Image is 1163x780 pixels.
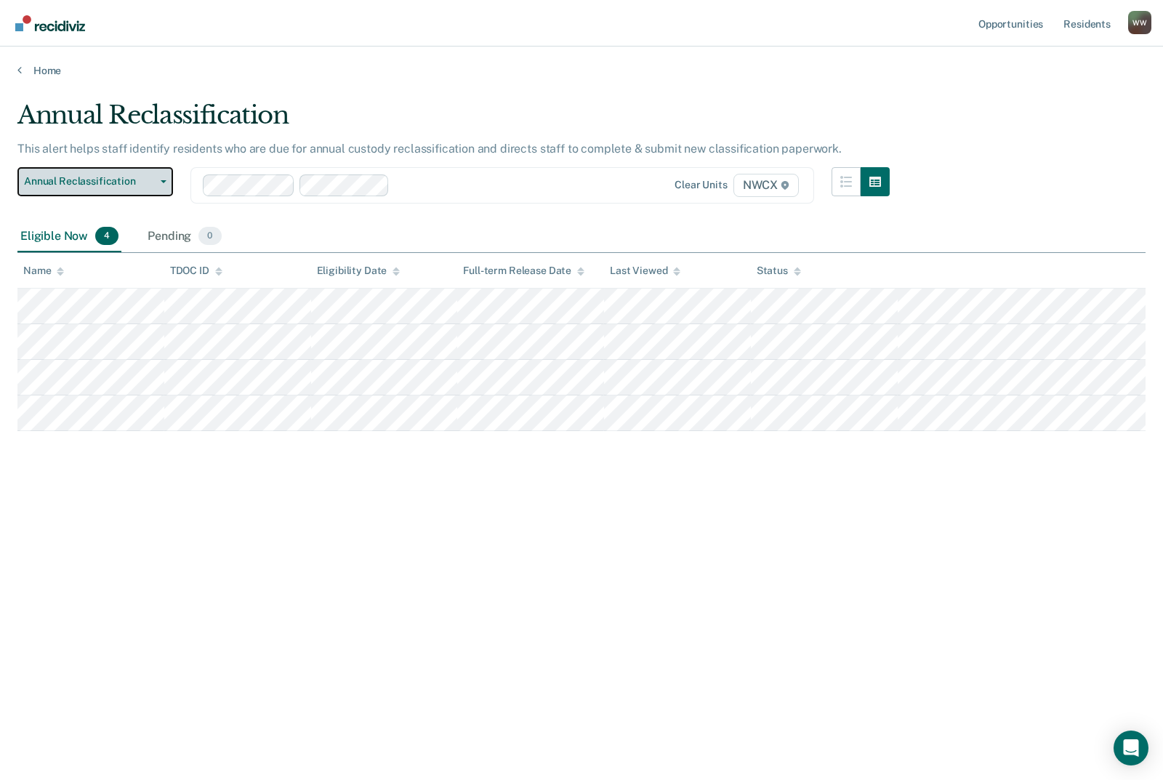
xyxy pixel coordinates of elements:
[17,221,121,253] div: Eligible Now4
[610,265,680,277] div: Last Viewed
[675,179,728,191] div: Clear units
[1114,731,1148,765] div: Open Intercom Messenger
[198,227,221,246] span: 0
[17,64,1146,77] a: Home
[17,142,842,156] p: This alert helps staff identify residents who are due for annual custody reclassification and dir...
[1128,11,1151,34] button: Profile dropdown button
[733,174,799,197] span: NWCX
[17,167,173,196] button: Annual Reclassification
[757,265,801,277] div: Status
[145,221,224,253] div: Pending0
[17,100,890,142] div: Annual Reclassification
[95,227,118,246] span: 4
[170,265,222,277] div: TDOC ID
[317,265,401,277] div: Eligibility Date
[23,265,64,277] div: Name
[1128,11,1151,34] div: W W
[15,15,85,31] img: Recidiviz
[24,175,155,188] span: Annual Reclassification
[463,265,584,277] div: Full-term Release Date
